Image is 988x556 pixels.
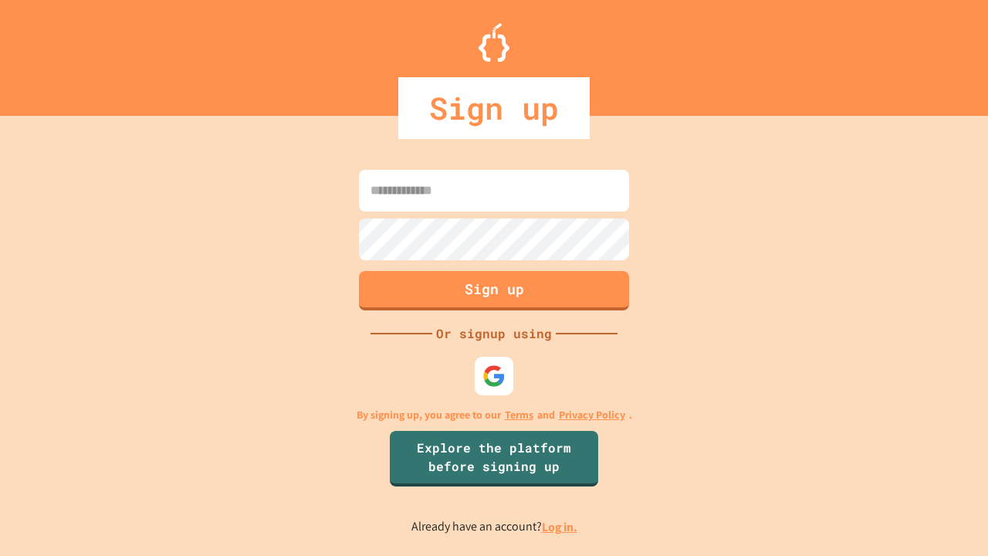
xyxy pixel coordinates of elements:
[411,517,577,537] p: Already have an account?
[505,407,533,423] a: Terms
[432,324,556,343] div: Or signup using
[559,407,625,423] a: Privacy Policy
[542,519,577,535] a: Log in.
[479,23,509,62] img: Logo.svg
[398,77,590,139] div: Sign up
[390,431,598,486] a: Explore the platform before signing up
[357,407,632,423] p: By signing up, you agree to our and .
[482,364,506,388] img: google-icon.svg
[359,271,629,310] button: Sign up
